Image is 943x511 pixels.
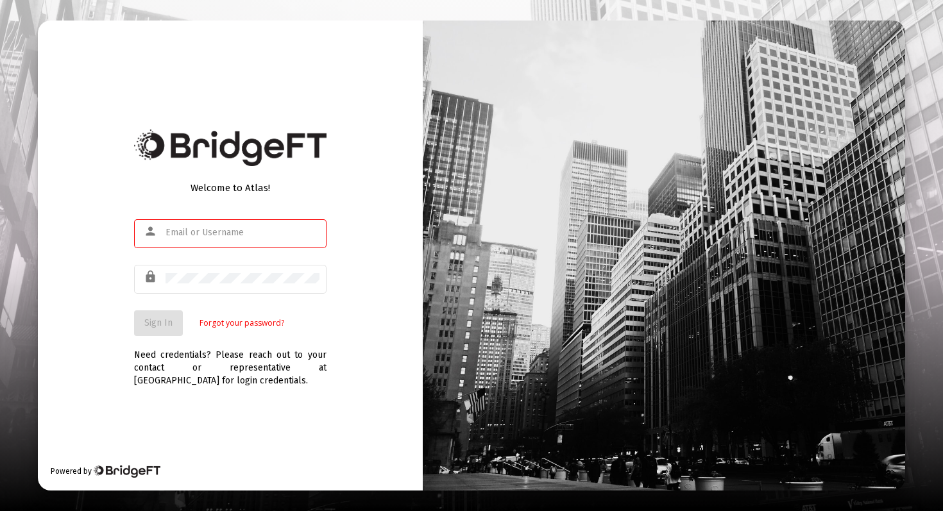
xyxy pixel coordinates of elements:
img: Bridge Financial Technology Logo [93,465,160,478]
span: Sign In [144,317,173,328]
div: Welcome to Atlas! [134,181,327,194]
a: Forgot your password? [200,317,284,330]
img: Bridge Financial Technology Logo [134,130,327,166]
mat-icon: person [144,224,159,239]
mat-icon: lock [144,269,159,285]
div: Powered by [51,465,160,478]
button: Sign In [134,310,183,336]
input: Email or Username [166,228,319,238]
div: Need credentials? Please reach out to your contact or representative at [GEOGRAPHIC_DATA] for log... [134,336,327,387]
